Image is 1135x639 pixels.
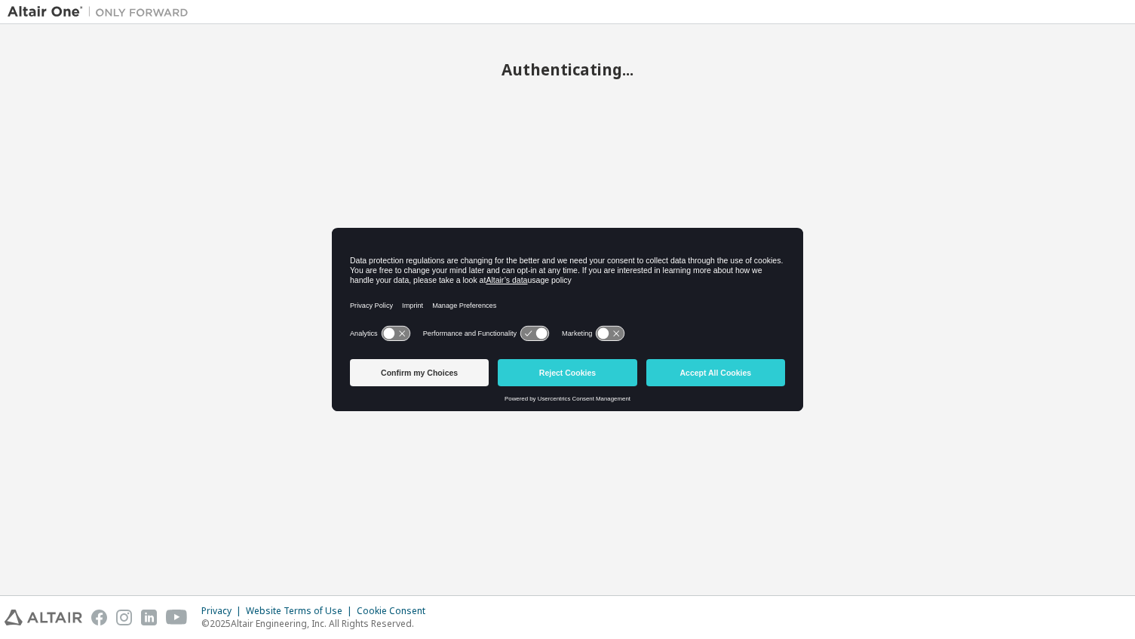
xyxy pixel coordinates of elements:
p: © 2025 Altair Engineering, Inc. All Rights Reserved. [201,617,434,630]
img: youtube.svg [166,610,188,625]
img: altair_logo.svg [5,610,82,625]
img: facebook.svg [91,610,107,625]
img: Altair One [8,5,196,20]
img: linkedin.svg [141,610,157,625]
h2: Authenticating... [8,60,1127,79]
div: Website Terms of Use [246,605,357,617]
img: instagram.svg [116,610,132,625]
div: Privacy [201,605,246,617]
div: Cookie Consent [357,605,434,617]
